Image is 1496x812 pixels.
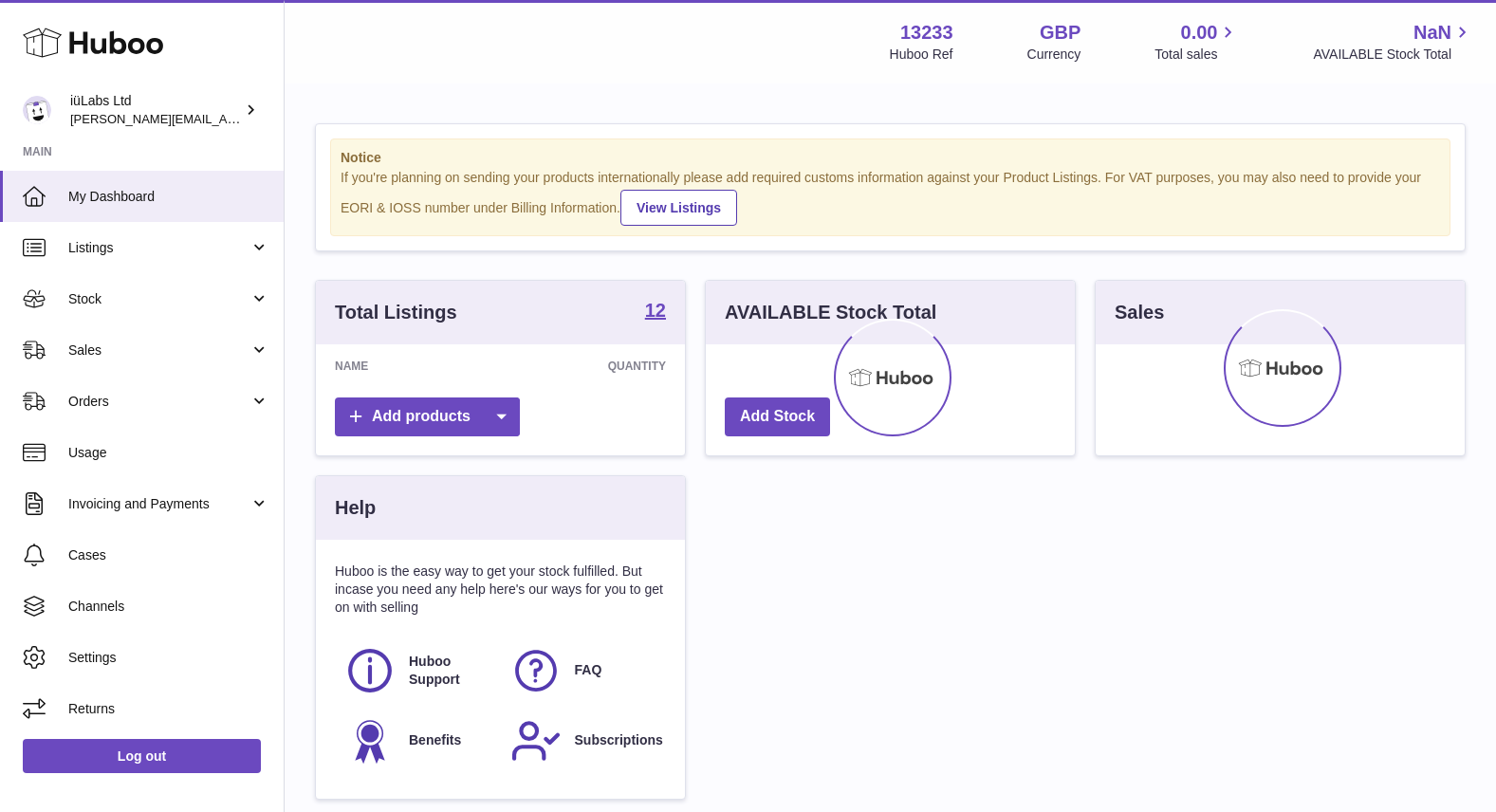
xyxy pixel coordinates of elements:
[68,546,269,564] span: Cases
[1040,20,1080,46] strong: GBP
[900,20,953,46] strong: 13233
[68,700,269,718] span: Returns
[341,169,1440,226] div: If you're planning on sending your products internationally please add required customs informati...
[1027,46,1081,64] div: Currency
[335,300,457,325] h3: Total Listings
[68,649,269,667] span: Settings
[341,149,1440,167] strong: Notice
[620,190,737,226] a: View Listings
[335,563,666,617] p: Huboo is the easy way to get your stock fulfilled. But incase you need any help here's our ways f...
[68,341,249,360] span: Sales
[1154,20,1239,64] a: 0.00 Total sales
[68,188,269,206] span: My Dashboard
[409,653,489,689] span: Huboo Support
[890,46,953,64] div: Huboo Ref
[68,393,249,411] span: Orders
[575,661,602,679] span: FAQ
[1181,20,1218,46] span: 0.00
[23,739,261,773] a: Log out
[1313,46,1473,64] span: AVAILABLE Stock Total
[70,92,241,128] div: iüLabs Ltd
[645,301,666,323] a: 12
[316,344,473,388] th: Name
[335,397,520,436] a: Add products
[1154,46,1239,64] span: Total sales
[68,239,249,257] span: Listings
[1413,20,1451,46] span: NaN
[68,495,249,513] span: Invoicing and Payments
[335,495,376,521] h3: Help
[473,344,685,388] th: Quantity
[409,731,461,749] span: Benefits
[23,96,51,124] img: annunziata@iulabs.co
[725,300,936,325] h3: AVAILABLE Stock Total
[344,645,491,696] a: Huboo Support
[68,444,269,462] span: Usage
[68,598,269,616] span: Channels
[344,715,491,766] a: Benefits
[1313,20,1473,64] a: NaN AVAILABLE Stock Total
[645,301,666,320] strong: 12
[70,111,380,126] span: [PERSON_NAME][EMAIL_ADDRESS][DOMAIN_NAME]
[510,645,657,696] a: FAQ
[725,397,830,436] a: Add Stock
[575,731,663,749] span: Subscriptions
[68,290,249,308] span: Stock
[510,715,657,766] a: Subscriptions
[1115,300,1164,325] h3: Sales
